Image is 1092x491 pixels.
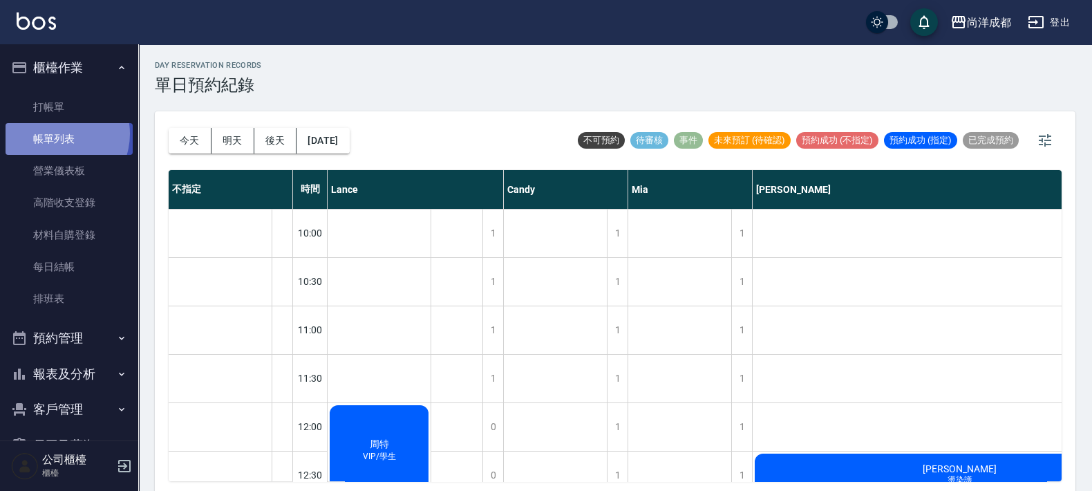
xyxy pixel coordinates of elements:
[6,320,133,356] button: 預約管理
[296,128,349,154] button: [DATE]
[169,170,293,209] div: 不指定
[607,306,628,354] div: 1
[6,91,133,123] a: 打帳單
[6,251,133,283] a: 每日結帳
[482,355,503,402] div: 1
[155,61,262,70] h2: day Reservation records
[6,155,133,187] a: 營業儀表板
[796,134,878,147] span: 預約成功 (不指定)
[6,219,133,251] a: 材料自購登錄
[482,258,503,306] div: 1
[607,355,628,402] div: 1
[482,403,503,451] div: 0
[482,306,503,354] div: 1
[607,403,628,451] div: 1
[731,403,752,451] div: 1
[731,355,752,402] div: 1
[504,170,628,209] div: Candy
[293,402,328,451] div: 12:00
[293,170,328,209] div: 時間
[578,134,625,147] span: 不可預約
[482,210,503,257] div: 1
[6,391,133,427] button: 客戶管理
[360,451,399,463] span: VIP/學生
[6,283,133,315] a: 排班表
[731,258,752,306] div: 1
[211,128,254,154] button: 明天
[6,356,133,392] button: 報表及分析
[708,134,791,147] span: 未來預訂 (待確認)
[963,134,1019,147] span: 已完成預約
[328,170,504,209] div: Lance
[367,438,392,451] span: 周特
[6,187,133,219] a: 高階收支登錄
[155,75,262,95] h3: 單日預約紀錄
[293,354,328,402] div: 11:30
[731,210,752,257] div: 1
[945,474,975,486] span: 燙染護
[6,427,133,463] button: 員工及薪資
[884,134,957,147] span: 預約成功 (指定)
[169,128,211,154] button: 今天
[920,463,999,474] span: [PERSON_NAME]
[11,452,39,480] img: Person
[42,453,113,467] h5: 公司櫃檯
[731,306,752,354] div: 1
[293,209,328,257] div: 10:00
[6,123,133,155] a: 帳單列表
[945,8,1017,37] button: 尚洋成都
[628,170,753,209] div: Mia
[674,134,703,147] span: 事件
[967,14,1011,31] div: 尚洋成都
[17,12,56,30] img: Logo
[42,467,113,479] p: 櫃檯
[254,128,297,154] button: 後天
[293,257,328,306] div: 10:30
[6,50,133,86] button: 櫃檯作業
[910,8,938,36] button: save
[293,306,328,354] div: 11:00
[630,134,668,147] span: 待審核
[607,210,628,257] div: 1
[607,258,628,306] div: 1
[1022,10,1075,35] button: 登出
